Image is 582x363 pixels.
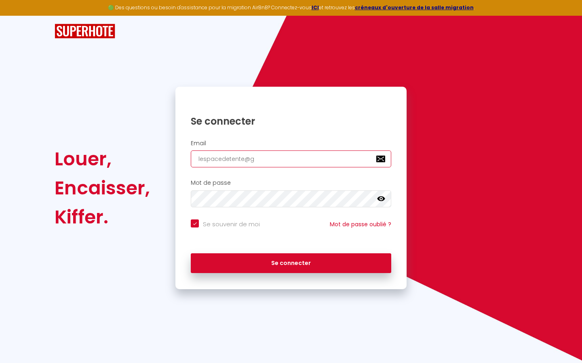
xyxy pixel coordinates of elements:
[191,115,391,127] h1: Se connecter
[191,253,391,273] button: Se connecter
[330,220,391,228] a: Mot de passe oublié ?
[191,179,391,186] h2: Mot de passe
[55,202,150,232] div: Kiffer.
[355,4,474,11] a: créneaux d'ouverture de la salle migration
[55,144,150,173] div: Louer,
[312,4,319,11] a: ICI
[191,140,391,147] h2: Email
[191,150,391,167] input: Ton Email
[6,3,31,27] button: Ouvrir le widget de chat LiveChat
[55,24,115,39] img: SuperHote logo
[55,173,150,202] div: Encaisser,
